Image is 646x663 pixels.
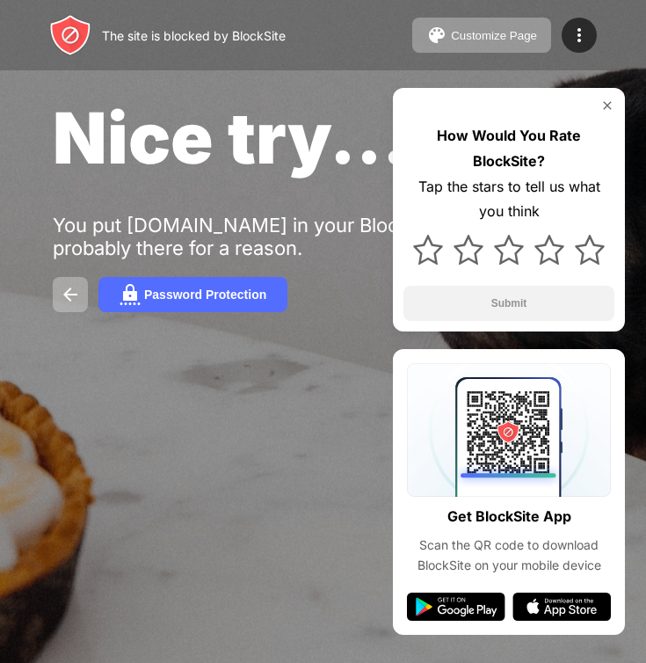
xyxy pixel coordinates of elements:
img: qrcode.svg [407,363,611,497]
span: Nice try... [53,95,409,180]
img: google-play.svg [407,593,505,621]
img: header-logo.svg [49,14,91,56]
div: Customize Page [451,29,537,42]
img: star.svg [534,235,564,265]
img: menu-icon.svg [569,25,590,46]
img: rate-us-close.svg [600,98,614,113]
div: The site is blocked by BlockSite [102,28,286,43]
img: star.svg [494,235,524,265]
img: app-store.svg [512,593,611,621]
div: How Would You Rate BlockSite? [403,123,614,174]
img: star.svg [575,235,605,265]
img: star.svg [413,235,443,265]
div: Get BlockSite App [447,504,571,529]
div: You put [DOMAIN_NAME] in your Block Sites list. It’s probably there for a reason. [53,214,593,259]
button: Submit [403,286,614,321]
img: back.svg [60,284,81,305]
div: Tap the stars to tell us what you think [403,174,614,225]
img: star.svg [454,235,483,265]
img: password.svg [120,284,141,305]
button: Password Protection [98,277,287,312]
img: pallet.svg [426,25,447,46]
div: Password Protection [144,288,266,302]
button: Customize Page [412,18,551,53]
div: Scan the QR code to download BlockSite on your mobile device [407,535,611,575]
